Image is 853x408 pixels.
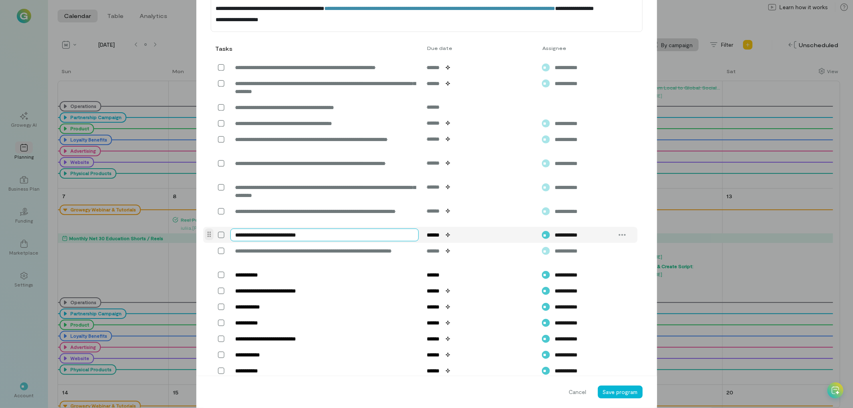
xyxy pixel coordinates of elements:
[216,45,231,53] div: Tasks
[569,388,587,396] span: Cancel
[537,45,614,51] div: Assignee
[603,388,638,395] span: Save program
[598,386,643,398] button: Save program
[422,45,537,51] div: Due date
